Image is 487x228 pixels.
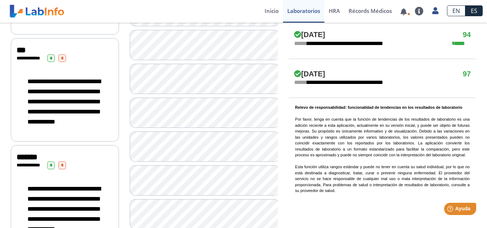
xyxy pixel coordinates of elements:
[463,70,471,79] h4: 97
[295,105,462,109] b: Relevo de responsabilidad: funcionalidad de tendencias en los resultados de laboratorio
[423,200,479,220] iframe: Help widget launcher
[447,5,465,16] a: EN
[294,31,325,39] h4: [DATE]
[329,7,340,14] span: HRA
[463,31,471,39] h4: 94
[465,5,483,16] a: ES
[295,104,470,194] p: Por favor, tenga en cuenta que la función de tendencias de los resultados de laboratorio es una a...
[294,70,325,79] h4: [DATE]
